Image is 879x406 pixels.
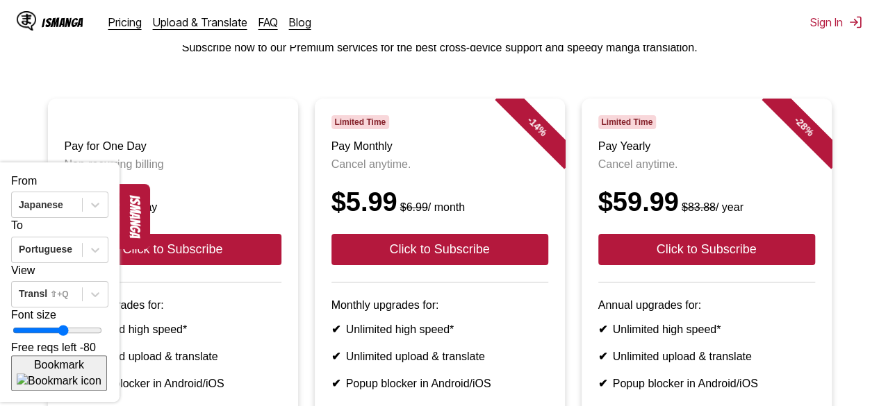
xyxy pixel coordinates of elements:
h3: Pay Monthly [331,140,548,153]
p: Free reqs left - [11,340,108,355]
div: $1.49 [65,187,281,217]
label: To [11,219,23,231]
a: Blog [289,15,311,29]
s: $6.99 [400,201,428,213]
b: ✔ [331,378,340,389]
p: Annual upgrades for: [598,299,815,312]
h3: Pay Yearly [598,140,815,153]
label: From [11,175,37,187]
li: Unlimited high speed* [598,323,815,336]
img: IsManga Logo [17,11,36,31]
p: 24 hrs upgrades for: [65,299,281,312]
li: Unlimited high speed* [65,323,281,336]
li: Popup blocker in Android/iOS [331,377,548,390]
div: $59.99 [598,187,815,217]
b: ✔ [598,350,607,362]
b: ✔ [598,323,607,335]
span: 80 [83,341,96,353]
p: Cancel anytime. [598,158,815,171]
a: FAQ [258,15,278,29]
b: ✔ [598,378,607,389]
img: Sign out [848,15,862,29]
h3: Pay for One Day [65,140,281,153]
button: ismanga [120,184,150,249]
li: Unlimited upload & translate [65,350,281,363]
a: IsManga LogoIsManga [17,11,108,33]
li: Unlimited upload & translate [331,350,548,363]
b: ✔ [331,323,340,335]
b: ✔ [331,350,340,362]
small: / year [679,201,744,213]
span: Font size [11,309,56,321]
span: Limited Time [598,115,656,129]
li: Popup blocker in Android/iOS [598,377,815,390]
button: Click to Subscribe [65,234,281,265]
div: - 28 % [762,85,845,168]
a: Pricing [108,15,142,29]
div: - 14 % [495,85,578,168]
li: Unlimited high speed* [331,323,548,336]
label: View [11,264,35,276]
button: Sign In [810,15,862,29]
li: Popup blocker in Android/iOS [65,377,281,390]
button: Click to Subscribe [331,234,548,265]
span: Limited Time [331,115,389,129]
div: IsManga [42,16,83,29]
img: Bookmark icon [17,373,101,389]
p: Monthly upgrades for: [331,299,548,312]
p: Cancel anytime. [331,158,548,171]
s: $83.88 [682,201,716,213]
span: Bookmark [34,359,84,371]
p: Subscribe now to our Premium services for the best cross-device support and speedy manga translat... [11,42,868,54]
p: Non-recurring billing [65,158,281,171]
a: Upload & Translate [153,15,247,29]
li: Unlimited upload & translate [598,350,815,363]
div: $5.99 [331,187,548,217]
small: / month [397,201,465,213]
button: Click to Subscribe [598,234,815,265]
